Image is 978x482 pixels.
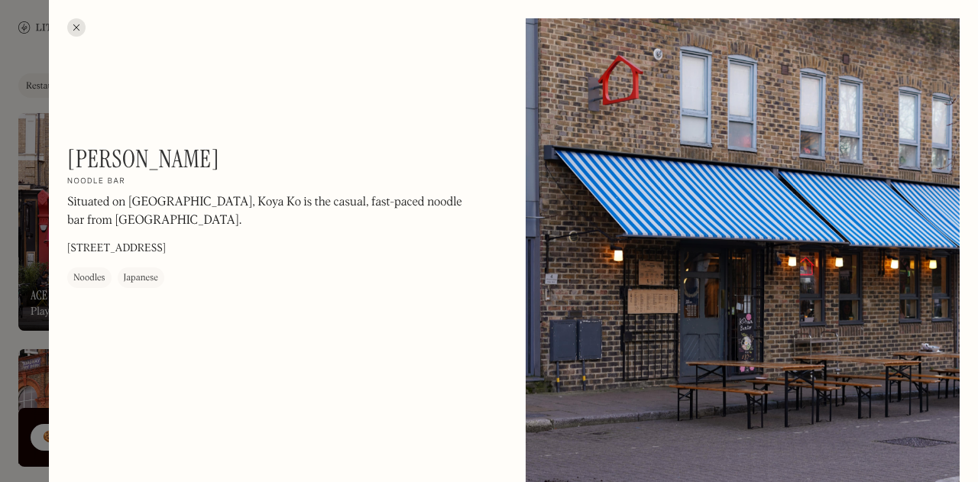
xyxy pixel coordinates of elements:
div: Noodles [73,271,105,286]
p: [STREET_ADDRESS] [67,241,166,257]
p: Situated on [GEOGRAPHIC_DATA], Koya Ko is the casual, fast-paced noodle bar from [GEOGRAPHIC_DATA]. [67,194,480,231]
div: Japanese [124,271,158,286]
h2: Noodle bar [67,177,125,188]
h1: [PERSON_NAME] [67,144,219,173]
